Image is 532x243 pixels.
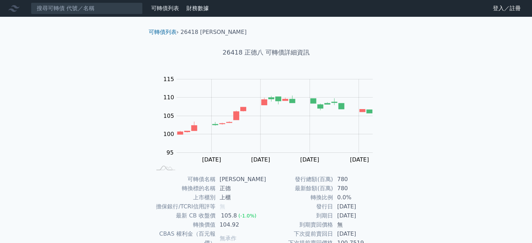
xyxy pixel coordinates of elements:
td: 780 [333,175,381,184]
td: 最新餘額(百萬) [266,184,333,193]
td: [DATE] [333,211,381,220]
td: 發行總額(百萬) [266,175,333,184]
input: 搜尋可轉債 代號／名稱 [31,2,143,14]
tspan: [DATE] [202,156,221,163]
tspan: 115 [163,76,174,83]
td: 擔保銀行/TCRI信用評等 [151,202,215,211]
span: 無承作 [220,235,236,242]
tspan: [DATE] [300,156,319,163]
span: (-1.0%) [238,213,256,219]
td: 最新 CB 收盤價 [151,211,215,220]
span: 無 [220,203,225,210]
td: 轉換比例 [266,193,333,202]
g: Series [177,95,372,134]
td: 正德 [215,184,266,193]
tspan: 95 [166,149,173,156]
tspan: 110 [163,94,174,101]
td: 轉換價值 [151,220,215,229]
a: 登入／註冊 [487,3,526,14]
div: 105.8 [220,211,239,220]
td: [DATE] [333,229,381,238]
td: 發行日 [266,202,333,211]
td: 上櫃 [215,193,266,202]
td: 104.92 [215,220,266,229]
td: 0.0% [333,193,381,202]
td: [PERSON_NAME] [215,175,266,184]
tspan: 105 [163,113,174,119]
td: 780 [333,184,381,193]
a: 財務數據 [186,5,209,12]
tspan: 100 [163,131,174,137]
a: 可轉債列表 [149,29,177,35]
td: 無 [333,220,381,229]
td: 下次提前賣回日 [266,229,333,238]
td: 到期日 [266,211,333,220]
td: 上市櫃別 [151,193,215,202]
tspan: [DATE] [350,156,369,163]
g: Chart [159,76,383,163]
h1: 26418 正德八 可轉債詳細資訊 [143,48,389,57]
td: 轉換標的名稱 [151,184,215,193]
td: 可轉債名稱 [151,175,215,184]
a: 可轉債列表 [151,5,179,12]
li: 26418 [PERSON_NAME] [180,28,247,36]
tspan: [DATE] [251,156,270,163]
li: › [149,28,179,36]
td: [DATE] [333,202,381,211]
td: 到期賣回價格 [266,220,333,229]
